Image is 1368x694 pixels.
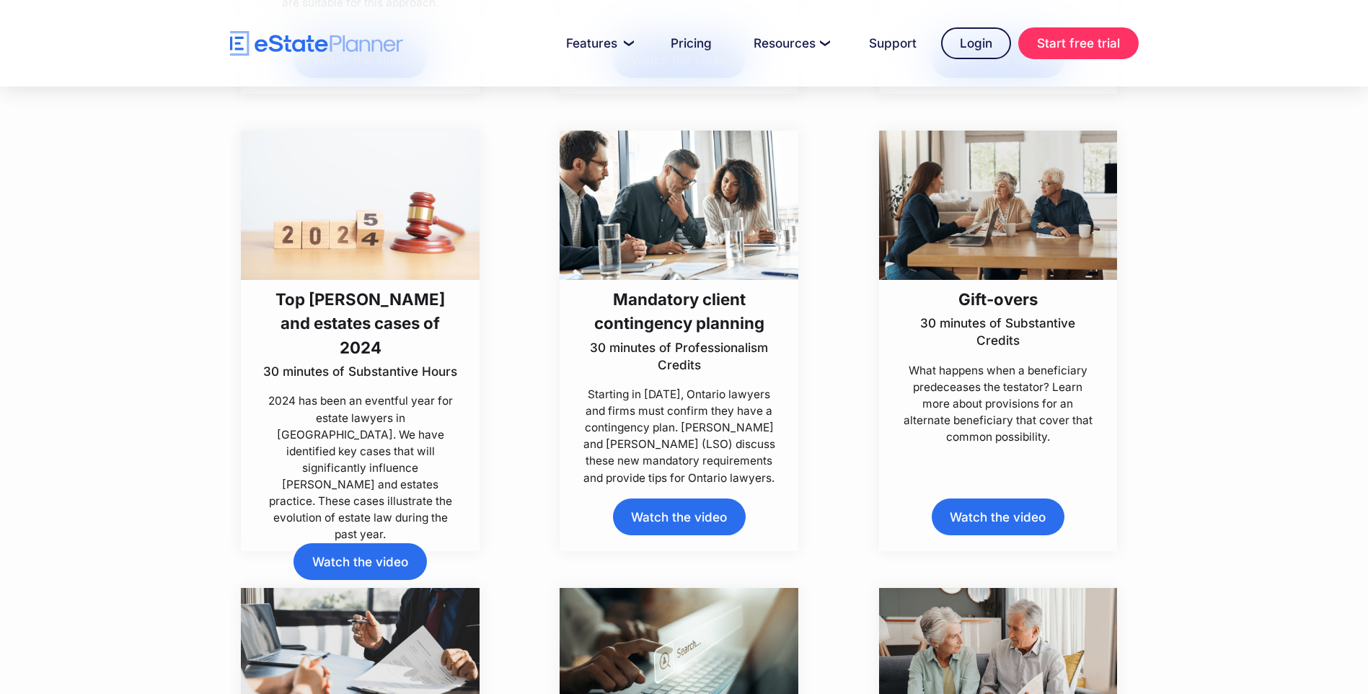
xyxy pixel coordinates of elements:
[549,29,646,58] a: Features
[261,287,460,359] h3: Top [PERSON_NAME] and estates cases of 2024
[230,31,403,56] a: home
[899,315,1098,349] p: 30 minutes of Substantive Credits
[261,392,460,543] p: 2024 has been an eventful year for estate lawyers in [GEOGRAPHIC_DATA]. We have identified key ca...
[580,287,779,335] h3: Mandatory client contingency planning
[852,29,934,58] a: Support
[261,363,460,380] p: 30 minutes of Substantive Hours
[1018,27,1139,59] a: Start free trial
[932,498,1064,535] a: Watch the video
[560,131,798,486] a: Mandatory client contingency planning30 minutes of Professionalism CreditsStarting in [DATE], Ont...
[294,543,426,580] a: Watch the video
[899,287,1098,311] h3: Gift-overs
[580,339,779,374] p: 30 minutes of Professionalism Credits
[580,386,779,486] p: Starting in [DATE], Ontario lawyers and firms must confirm they have a contingency plan. [PERSON_...
[736,29,844,58] a: Resources
[879,131,1118,445] a: Gift-overs30 minutes of Substantive CreditsWhat happens when a beneficiary predeceases the testat...
[941,27,1011,59] a: Login
[241,131,480,543] a: Top [PERSON_NAME] and estates cases of 202430 minutes of Substantive Hours2024 has been an eventf...
[899,362,1098,446] p: What happens when a beneficiary predeceases the testator? Learn more about provisions for an alte...
[653,29,729,58] a: Pricing
[613,498,746,535] a: Watch the video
